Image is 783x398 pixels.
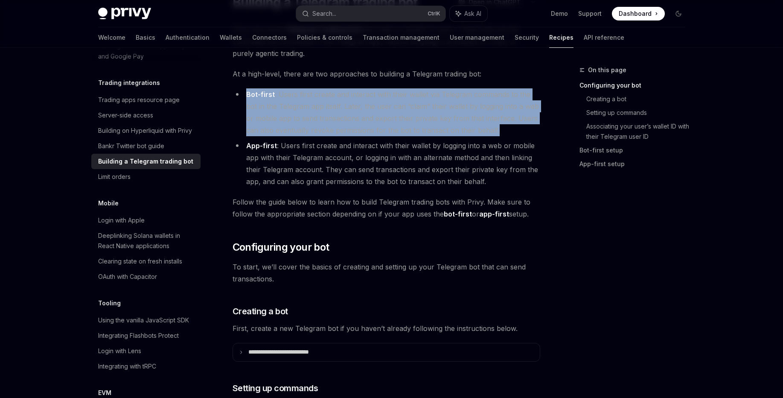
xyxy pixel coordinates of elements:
a: Authentication [166,27,210,48]
a: Setting up commands [586,106,692,120]
div: Trading apps resource page [98,95,180,105]
span: Follow the guide below to learn how to build Telegram trading bots with Privy. Make sure to follo... [233,196,540,220]
span: At a high-level, there are two approaches to building a Telegram trading bot: [233,68,540,80]
div: Login with Apple [98,215,145,225]
a: Support [578,9,602,18]
div: Limit orders [98,172,131,182]
button: Search...CtrlK [296,6,445,21]
div: Server-side access [98,110,153,120]
a: Creating a bot [586,92,692,106]
div: Integrating with tRPC [98,361,156,372]
a: Trading apps resource page [91,92,201,108]
a: Login with Apple [91,213,201,228]
a: Security [515,27,539,48]
button: Ask AI [450,6,487,21]
a: User management [450,27,504,48]
a: App-first setup [579,157,692,171]
a: Recipes [549,27,573,48]
a: OAuth with Capacitor [91,269,201,284]
li: : Users first create and interact with their wallet via Telegram commands to the bot in the Teleg... [233,88,540,136]
a: Deeplinking Solana wallets in React Native applications [91,228,201,254]
a: Bot-first setup [579,143,692,157]
div: Search... [312,9,336,19]
a: Integrating Flashbots Protect [91,328,201,343]
a: API reference [584,27,624,48]
h5: Trading integrations [98,78,160,88]
a: Basics [136,27,155,48]
a: Bot-first [246,90,275,99]
a: Dashboard [612,7,665,20]
span: First, create a new Telegram bot if you haven’t already following the instructions below. [233,322,540,334]
li: : Users first create and interact with their wallet by logging into a web or mobile app with thei... [233,140,540,187]
img: dark logo [98,8,151,20]
span: Configuring your bot [233,240,329,254]
a: Demo [551,9,568,18]
span: Setting up commands [233,382,318,394]
div: Integrating Flashbots Protect [98,331,179,341]
a: Bankr Twitter bot guide [91,138,201,154]
div: Building a Telegram trading bot [98,156,193,167]
span: Creating a bot [233,305,288,317]
div: Clearing state on fresh installs [98,256,182,266]
a: Limit orders [91,169,201,184]
div: Deeplinking Solana wallets in React Native applications [98,231,195,251]
a: Building a Telegram trading bot [91,154,201,169]
a: Wallets [220,27,242,48]
a: Integrating with tRPC [91,359,201,374]
h5: EVM [98,388,111,398]
a: Login with Lens [91,343,201,359]
a: Building on Hyperliquid with Privy [91,123,201,138]
div: Bankr Twitter bot guide [98,141,164,151]
span: On this page [588,65,626,75]
div: Login with Lens [98,346,141,356]
div: Building on Hyperliquid with Privy [98,126,192,136]
a: Using the vanilla JavaScript SDK [91,313,201,328]
a: Associating your user’s wallet ID with their Telegram user ID [586,120,692,143]
div: Using the vanilla JavaScript SDK [98,315,189,325]
div: OAuth with Capacitor [98,272,157,282]
span: To start, we’ll cover the basics of creating and setting up your Telegram bot that can send trans... [233,261,540,285]
a: App-first [246,141,277,150]
button: Toggle dark mode [672,7,685,20]
a: Welcome [98,27,125,48]
strong: app-first [479,210,509,218]
h5: Tooling [98,298,121,308]
span: Ask AI [464,9,481,18]
span: Ctrl K [428,10,440,17]
a: Transaction management [363,27,440,48]
a: Configuring your bot [579,79,692,92]
span: Dashboard [619,9,652,18]
h5: Mobile [98,198,119,208]
a: Policies & controls [297,27,352,48]
a: Server-side access [91,108,201,123]
a: Connectors [252,27,287,48]
strong: bot-first [444,210,472,218]
a: Clearing state on fresh installs [91,254,201,269]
